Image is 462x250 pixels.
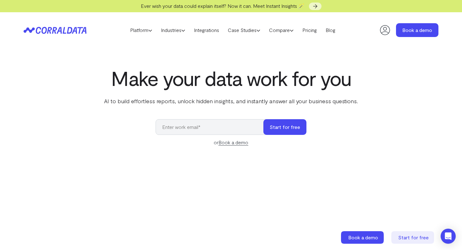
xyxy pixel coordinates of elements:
span: Book a demo [348,234,378,240]
a: Blog [321,25,340,35]
span: Start for free [398,234,429,240]
input: Enter work email* [156,119,270,135]
p: AI to build effortless reports, unlock hidden insights, and instantly answer all your business qu... [103,97,359,105]
a: Case Studies [223,25,265,35]
a: Book a demo [218,139,248,146]
h1: Make your data work for you [103,67,359,89]
a: Industries [157,25,190,35]
a: Compare [265,25,298,35]
div: Open Intercom Messenger [441,229,456,244]
a: Start for free [391,231,435,244]
a: Integrations [190,25,223,35]
button: Start for free [263,119,306,135]
a: Platform [126,25,157,35]
div: or [156,139,306,146]
a: Book a demo [341,231,385,244]
span: Ever wish your data could explain itself? Now it can. Meet Instant Insights 🪄 [141,3,305,9]
a: Book a demo [396,23,438,37]
a: Pricing [298,25,321,35]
